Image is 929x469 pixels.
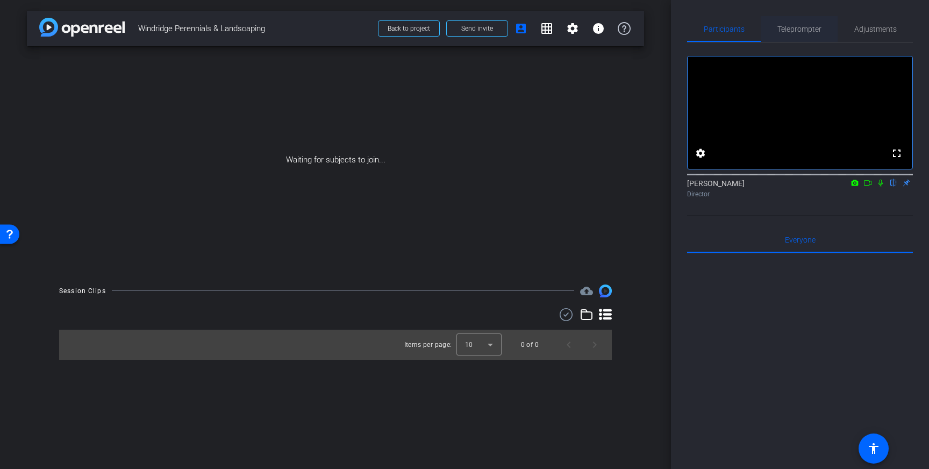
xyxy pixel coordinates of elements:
[592,22,605,35] mat-icon: info
[580,285,593,297] span: Destinations for your clips
[388,25,430,32] span: Back to project
[540,22,553,35] mat-icon: grid_on
[378,20,440,37] button: Back to project
[566,22,579,35] mat-icon: settings
[854,25,897,33] span: Adjustments
[514,22,527,35] mat-icon: account_box
[887,177,900,187] mat-icon: flip
[39,18,125,37] img: app-logo
[704,25,745,33] span: Participants
[777,25,821,33] span: Teleprompter
[687,178,913,199] div: [PERSON_NAME]
[687,189,913,199] div: Director
[461,24,493,33] span: Send invite
[404,339,452,350] div: Items per page:
[599,285,612,297] img: Session clips
[580,285,593,297] mat-icon: cloud_upload
[694,147,707,160] mat-icon: settings
[890,147,903,160] mat-icon: fullscreen
[446,20,508,37] button: Send invite
[785,236,816,244] span: Everyone
[582,332,608,358] button: Next page
[59,286,106,296] div: Session Clips
[27,46,644,274] div: Waiting for subjects to join...
[867,442,880,455] mat-icon: accessibility
[556,332,582,358] button: Previous page
[138,18,371,39] span: Windridge Perennials & Landscaping
[521,339,539,350] div: 0 of 0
